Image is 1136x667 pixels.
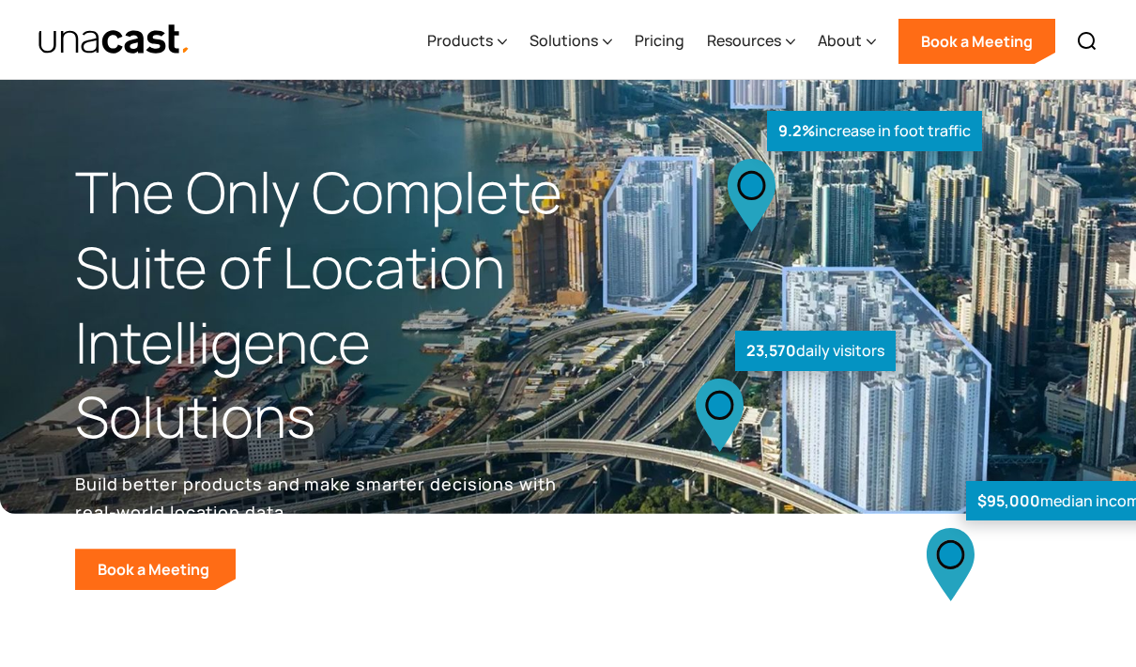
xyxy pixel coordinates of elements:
[38,23,191,56] img: Unacast text logo
[530,29,598,52] div: Solutions
[427,3,507,80] div: Products
[38,23,191,56] a: home
[898,19,1055,64] a: Book a Meeting
[818,29,862,52] div: About
[977,490,1040,511] strong: $95,000
[707,3,795,80] div: Resources
[75,549,236,590] a: Book a Meeting
[767,111,982,151] div: increase in foot traffic
[75,155,568,455] h1: The Only Complete Suite of Location Intelligence Solutions
[707,29,781,52] div: Resources
[427,29,493,52] div: Products
[818,3,876,80] div: About
[75,470,563,526] p: Build better products and make smarter decisions with real-world location data.
[635,3,684,80] a: Pricing
[1076,30,1098,53] img: Search icon
[746,340,796,361] strong: 23,570
[530,3,612,80] div: Solutions
[735,331,896,371] div: daily visitors
[778,120,815,141] strong: 9.2%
